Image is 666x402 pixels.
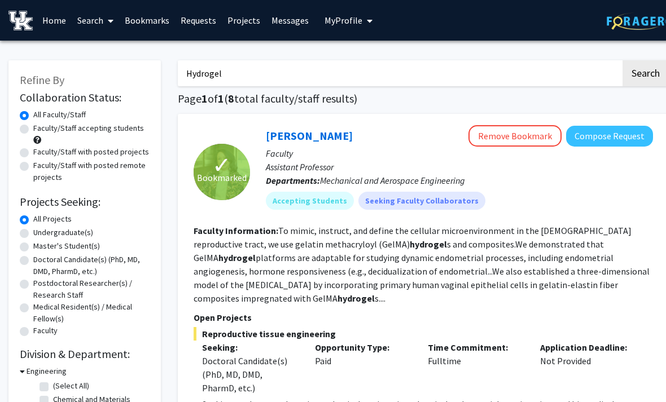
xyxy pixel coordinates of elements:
[338,293,375,304] b: hydrogel
[175,1,222,40] a: Requests
[201,91,208,105] span: 1
[306,341,419,395] div: Paid
[33,325,58,337] label: Faculty
[53,380,89,392] label: (Select All)
[197,171,247,184] span: Bookmarked
[119,1,175,40] a: Bookmarks
[194,225,650,304] fg-read-more: To mimic, instruct, and define the cellular microenvironment in the [DEMOGRAPHIC_DATA] reproducti...
[20,91,150,104] h2: Collaboration Status:
[540,341,636,354] p: Application Deadline:
[202,354,298,395] div: Doctoral Candidate(s) (PhD, MD, DMD, PharmD, etc.)
[222,1,266,40] a: Projects
[320,175,465,186] span: Mechanical and Aerospace Engineering
[532,341,645,395] div: Not Provided
[410,238,447,250] b: hydrogel
[20,73,64,87] span: Refine By
[266,1,314,40] a: Messages
[37,1,72,40] a: Home
[218,252,256,263] b: hydrogel
[202,341,298,354] p: Seeking:
[212,160,231,171] span: ✓
[266,147,653,160] p: Faculty
[33,109,86,121] label: All Faculty/Staff
[33,254,150,277] label: Doctoral Candidate(s) (PhD, MD, DMD, PharmD, etc.)
[33,213,72,225] label: All Projects
[325,15,362,26] span: My Profile
[33,301,150,325] label: Medical Resident(s) / Medical Fellow(s)
[33,122,144,134] label: Faculty/Staff accepting students
[266,175,320,186] b: Departments:
[218,91,224,105] span: 1
[33,240,100,252] label: Master's Student(s)
[33,160,150,183] label: Faculty/Staff with posted remote projects
[419,341,532,395] div: Fulltime
[72,1,119,40] a: Search
[428,341,524,354] p: Time Commitment:
[33,227,93,238] label: Undergraduate(s)
[266,192,354,210] mat-chip: Accepting Students
[20,195,150,209] h2: Projects Seeking:
[266,160,653,174] p: Assistant Professor
[33,277,150,301] label: Postdoctoral Researcher(s) / Research Staff
[468,125,562,147] button: Remove Bookmark
[194,225,278,236] b: Faculty Information:
[8,11,33,30] img: University of Kentucky Logo
[178,60,621,86] input: Search Keywords
[266,129,353,143] a: [PERSON_NAME]
[566,126,653,147] button: Compose Request to Samantha Zambuto
[228,91,234,105] span: 8
[194,311,653,324] p: Open Projects
[194,327,653,341] span: Reproductive tissue engineering
[33,146,149,158] label: Faculty/Staff with posted projects
[358,192,485,210] mat-chip: Seeking Faculty Collaborators
[8,351,48,394] iframe: Chat
[20,347,150,361] h2: Division & Department:
[315,341,411,354] p: Opportunity Type:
